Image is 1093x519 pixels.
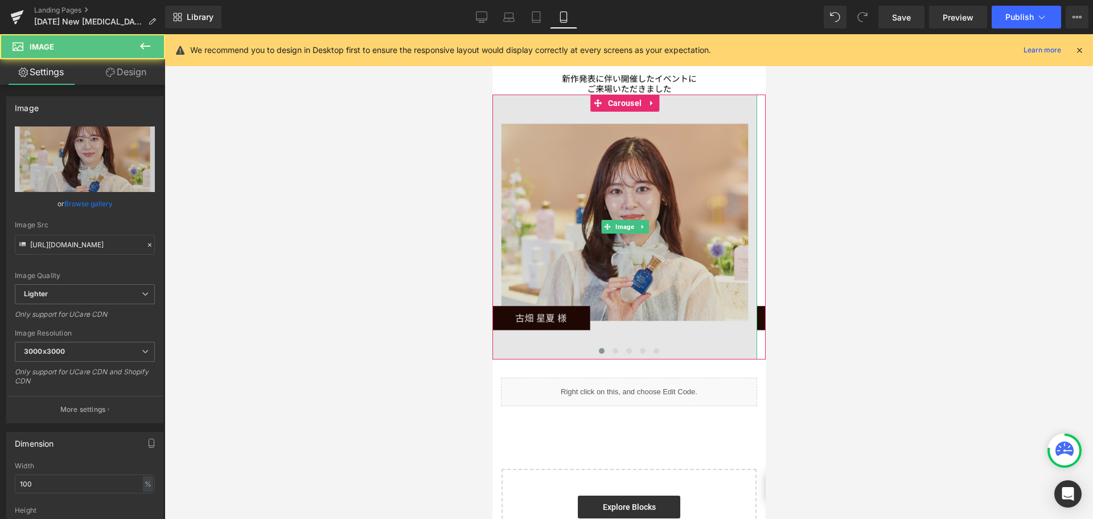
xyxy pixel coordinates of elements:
span: Publish [1005,13,1034,22]
a: Explore Blocks [85,461,188,484]
div: or [15,198,155,210]
span: Preview [943,11,973,23]
a: Browse gallery [64,194,113,214]
div: Image [15,97,39,113]
span: [DATE] New [MEDICAL_DATA] [34,17,143,26]
a: Tablet [523,6,550,28]
p: More settings [60,404,106,415]
a: Mobile [550,6,577,28]
div: Dimension [15,432,54,448]
div: Open Intercom Messenger [1054,480,1082,508]
div: Width [15,462,155,470]
span: Image [30,42,54,51]
button: More settings [7,396,163,423]
span: Library [187,12,213,22]
button: More [1066,6,1088,28]
div: % [143,476,153,492]
div: Image Quality [15,272,155,280]
a: Expand / Collapse [152,60,167,77]
span: Save [892,11,911,23]
input: auto [15,475,155,493]
a: Landing Pages [34,6,165,15]
div: Only support for UCare CDN and Shopify CDN [15,367,155,393]
p: We recommend you to design in Desktop first to ensure the responsive layout would display correct... [190,44,711,56]
a: Laptop [495,6,523,28]
b: 3000x3000 [24,347,65,355]
div: Height [15,506,155,514]
div: Only support for UCare CDN [15,310,155,326]
a: Design [85,59,167,85]
span: Carousel [113,60,152,77]
a: Learn more [1019,43,1066,57]
button: Publish [992,6,1061,28]
b: Lighter [24,289,48,298]
input: Link [15,235,155,255]
a: Expand / Collapse [144,186,156,199]
span: Image [121,186,144,199]
a: Desktop [468,6,495,28]
button: Undo [824,6,847,28]
div: Image Src [15,221,155,229]
a: Preview [929,6,987,28]
a: New Library [165,6,221,28]
div: Image Resolution [15,329,155,337]
button: Redo [851,6,874,28]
